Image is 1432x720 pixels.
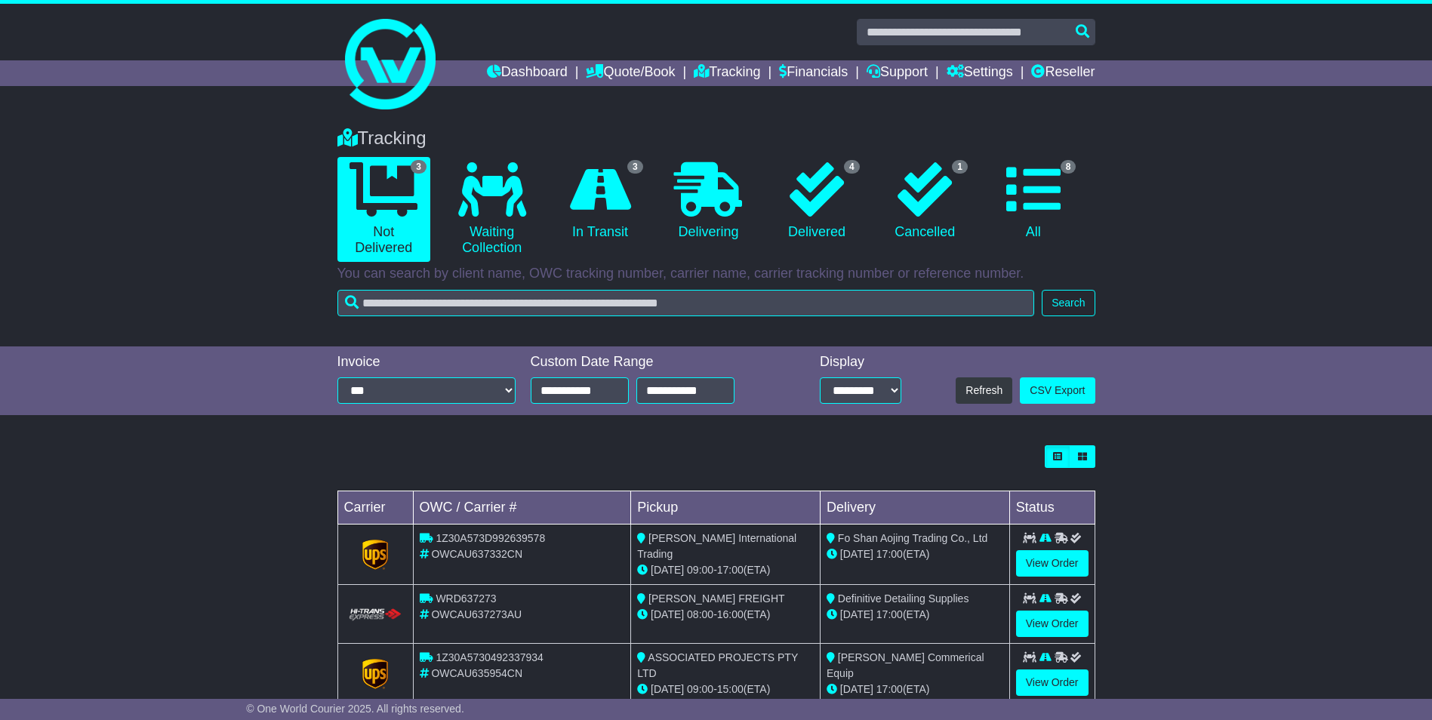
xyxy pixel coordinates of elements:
a: Delivering [662,157,755,246]
span: 1Z30A5730492337934 [436,651,543,663]
span: [DATE] [840,683,873,695]
span: [DATE] [840,548,873,560]
div: - (ETA) [637,682,814,697]
span: 8 [1061,160,1076,174]
div: Custom Date Range [531,354,773,371]
a: 3 Not Delivered [337,157,430,262]
button: Refresh [956,377,1012,404]
a: Support [867,60,928,86]
a: Quote/Book [586,60,675,86]
a: 1 Cancelled [879,157,972,246]
div: (ETA) [827,607,1003,623]
span: 17:00 [717,564,744,576]
span: 17:00 [876,608,903,620]
span: WRD637273 [436,592,496,605]
td: Delivery [820,491,1009,525]
span: 17:00 [876,683,903,695]
a: Waiting Collection [445,157,538,262]
a: 8 All [987,157,1079,246]
div: Tracking [330,128,1103,149]
span: 1 [952,160,968,174]
span: [PERSON_NAME] Commerical Equip [827,651,984,679]
span: 3 [411,160,427,174]
img: GetCarrierServiceLogo [362,659,388,689]
span: Fo Shan Aojing Trading Co., Ltd [838,532,987,544]
a: Financials [779,60,848,86]
span: [DATE] [651,564,684,576]
button: Search [1042,290,1095,316]
td: Carrier [337,491,413,525]
span: 09:00 [687,564,713,576]
span: © One World Courier 2025. All rights reserved. [246,703,464,715]
span: 16:00 [717,608,744,620]
span: [DATE] [651,608,684,620]
span: 08:00 [687,608,713,620]
a: Dashboard [487,60,568,86]
td: Status [1009,491,1095,525]
span: 1Z30A573D992639578 [436,532,545,544]
span: 15:00 [717,683,744,695]
img: GetCarrierServiceLogo [362,540,388,570]
a: 3 In Transit [553,157,646,246]
span: OWCAU637273AU [431,608,522,620]
a: 4 Delivered [770,157,863,246]
p: You can search by client name, OWC tracking number, carrier name, carrier tracking number or refe... [337,266,1095,282]
td: OWC / Carrier # [413,491,631,525]
a: View Order [1016,611,1089,637]
div: (ETA) [827,682,1003,697]
span: [DATE] [651,683,684,695]
a: View Order [1016,550,1089,577]
span: 09:00 [687,683,713,695]
div: Display [820,354,901,371]
span: Definitive Detailing Supplies [838,592,969,605]
span: 17:00 [876,548,903,560]
div: - (ETA) [637,562,814,578]
a: Tracking [694,60,760,86]
span: [DATE] [840,608,873,620]
span: ASSOCIATED PROJECTS PTY LTD [637,651,798,679]
div: - (ETA) [637,607,814,623]
a: Reseller [1031,60,1095,86]
span: 4 [844,160,860,174]
td: Pickup [631,491,821,525]
span: 3 [627,160,643,174]
a: View Order [1016,669,1089,696]
div: (ETA) [827,546,1003,562]
img: HiTrans.png [347,608,404,622]
span: OWCAU637332CN [431,548,522,560]
span: [PERSON_NAME] FREIGHT [648,592,784,605]
a: Settings [947,60,1013,86]
div: Invoice [337,354,516,371]
span: OWCAU635954CN [431,667,522,679]
a: CSV Export [1020,377,1095,404]
span: [PERSON_NAME] International Trading [637,532,796,560]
